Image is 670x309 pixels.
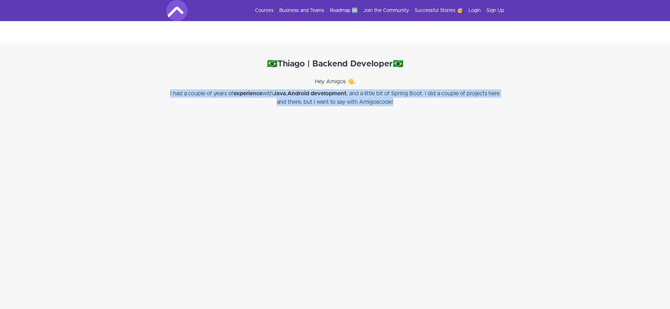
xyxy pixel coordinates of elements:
strong: Java [273,91,286,96]
p: I had a couple of years of with , , and a little bit of Spring Boot. I did a couple of projects h... [166,89,504,106]
p: Hey Amigos 👋, [166,77,504,86]
a: Roadmap 🆕 [330,7,358,14]
a: Business and Teams [279,7,324,14]
h4: 🇧🇷 🇧🇷 [166,58,504,70]
a: Successful Stories 🥳 [415,7,463,14]
a: Courses [255,7,274,14]
a: Sign Up [486,7,504,14]
strong: Android development [287,91,346,96]
iframe: Video Player [166,113,504,303]
strong: experience [234,91,262,96]
a: Join the Community [363,7,409,14]
a: Login [468,7,481,14]
strong: Thiago | Backend Developer [277,60,393,68]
